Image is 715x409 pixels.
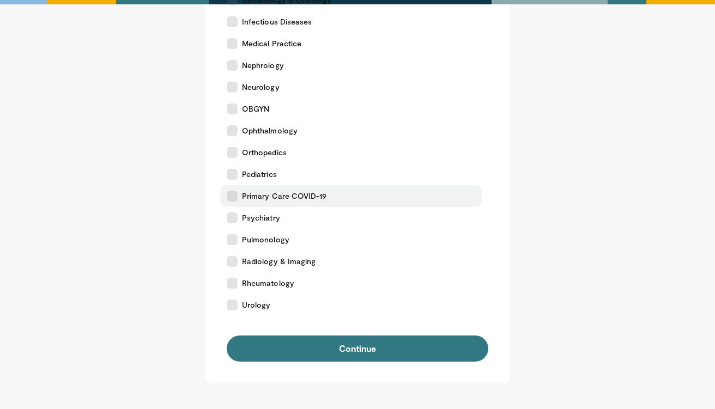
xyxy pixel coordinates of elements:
[242,82,280,93] span: Neurology
[242,256,316,267] span: Radiology & Imaging
[242,16,312,27] span: Infectious Diseases
[242,234,289,245] span: Pulmonology
[242,60,284,71] span: Nephrology
[227,335,488,362] button: Continue
[242,125,298,136] span: Ophthalmology
[242,147,287,158] span: Orthopedics
[242,38,301,49] span: Medical Practice
[242,212,280,223] span: Psychiatry
[242,300,271,310] span: Urology
[242,103,269,114] span: OBGYN
[242,278,294,289] span: Rheumatology
[242,191,326,202] span: Primary Care COVID-19
[242,169,277,180] span: Pediatrics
